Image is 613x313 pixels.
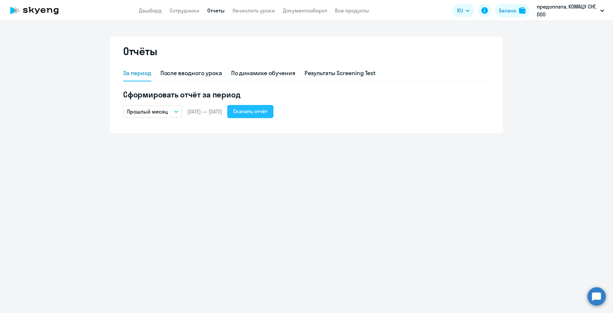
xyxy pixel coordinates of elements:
span: [DATE] — [DATE] [187,108,222,115]
div: Скачать отчёт [233,107,268,115]
h2: Отчёты [123,45,157,58]
img: balance [519,7,526,14]
span: RU [457,7,463,14]
button: Балансbalance [495,4,529,17]
a: Документооборот [283,7,327,14]
a: Дашборд [139,7,162,14]
button: Прошлый месяц [123,105,182,118]
button: Скачать отчёт [227,105,273,118]
div: Баланс [499,7,516,14]
div: За период [123,69,151,77]
a: Начислить уроки [232,7,275,14]
button: предоплата, КОМАЦУ СНГ, ООО [533,3,607,18]
a: Сотрудники [170,7,199,14]
p: Прошлый месяц [127,108,168,115]
a: Отчеты [207,7,225,14]
a: Все продукты [335,7,369,14]
h5: Сформировать отчёт за период [123,89,490,100]
div: По динамике обучения [231,69,295,77]
div: Результаты Screening Test [305,69,376,77]
button: RU [453,4,474,17]
div: После вводного урока [160,69,222,77]
p: предоплата, КОМАЦУ СНГ, ООО [537,3,598,18]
